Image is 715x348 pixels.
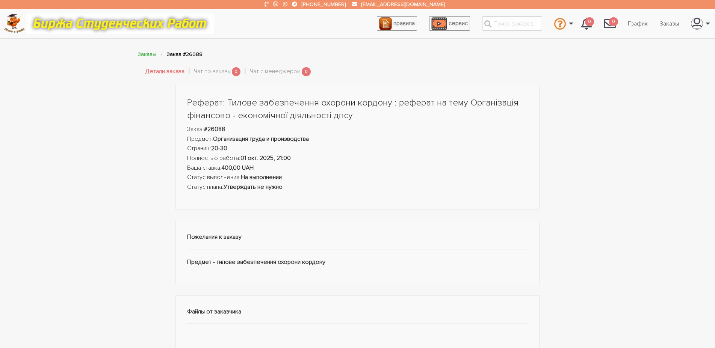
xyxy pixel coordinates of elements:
[585,17,594,27] span: 0
[26,13,214,34] img: motto-12e01f5a76059d5f6a28199ef077b1f78e012cfde436ab5cf1d4517935686d32.gif
[211,145,227,152] strong: 20-30
[187,144,528,154] li: Страниц:
[240,154,291,162] strong: 01 окт. 2025, 21:00
[194,67,231,77] a: Чат по заказу
[429,16,470,31] a: сервис
[250,67,301,77] a: Чат с менеджером
[187,163,528,173] li: Ваша ставка:
[138,51,156,57] a: Заказы
[175,221,540,284] div: Предмет - тилове забезпечення охорони кордону
[575,14,598,34] a: 0
[187,96,528,122] h1: Реферат: Тилове забезпечення охорони кордону : реферат на тему Організація фінансово - економічно...
[187,173,528,182] li: Статус выполнения:
[622,17,654,31] a: График
[361,1,445,8] a: [EMAIL_ADDRESS][DOMAIN_NAME]
[609,17,618,27] span: 0
[449,20,468,27] span: сервис
[482,16,542,31] input: Поиск заказов
[167,50,203,59] li: Заказ #26088
[187,233,242,241] strong: Пожелания к заказу
[222,164,254,172] strong: 400,00 UAH
[431,17,447,30] img: play_icon-49f7f135c9dc9a03216cfdbccbe1e3994649169d890fb554cedf0eac35a01ba8.png
[393,20,415,27] span: правила
[4,14,25,33] img: logo-c4363faeb99b52c628a42810ed6dfb4293a56d4e4775eb116515dfe7f33672af.png
[204,125,225,133] strong: #26088
[241,173,282,181] strong: На выполнении
[302,67,311,77] span: 0
[232,67,241,77] span: 0
[187,125,528,134] li: Заказ:
[654,17,685,31] a: Заказы
[379,17,392,30] img: agreement_icon-feca34a61ba7f3d1581b08bc946b2ec1ccb426f67415f344566775c155b7f62c.png
[302,1,346,8] a: [PHONE_NUMBER]
[187,134,528,144] li: Предмет:
[187,154,528,163] li: Полностью работа:
[377,16,417,31] a: правила
[145,67,184,77] a: Детали заказа
[187,182,528,192] li: Статус плана:
[187,308,241,315] strong: Файлы от заказчика
[213,135,309,143] strong: Организация труда и производства
[224,183,283,191] strong: Утверждать не нужно
[598,14,622,34] a: 0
